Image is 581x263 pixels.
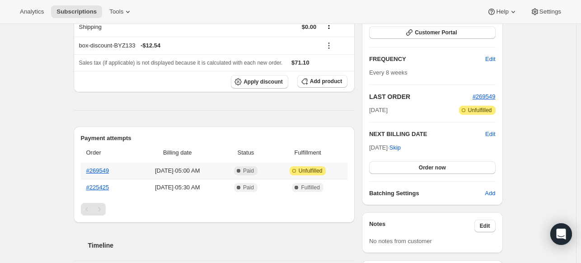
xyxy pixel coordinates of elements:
span: Apply discount [244,78,283,85]
span: Add product [310,78,342,85]
span: [DATE] · 05:30 AM [137,183,218,192]
h2: NEXT BILLING DATE [369,130,485,139]
a: #269549 [473,93,496,100]
button: Add product [297,75,347,88]
span: No notes from customer [369,238,432,244]
button: Subscriptions [51,5,102,18]
h2: FREQUENCY [369,55,485,64]
span: Unfulfilled [299,167,323,174]
div: Open Intercom Messenger [550,223,572,245]
button: Edit [474,220,496,232]
button: Customer Portal [369,26,495,39]
span: Every 8 weeks [369,69,408,76]
button: Add [479,186,501,201]
span: Unfulfilled [468,107,492,114]
button: Order now [369,161,495,174]
span: Edit [485,55,495,64]
div: box-discount-BYZ133 [79,41,317,50]
button: Settings [525,5,567,18]
span: Customer Portal [415,29,457,36]
button: #269549 [473,92,496,101]
button: Analytics [14,5,49,18]
span: Add [485,189,495,198]
h2: Payment attempts [81,134,348,143]
span: Settings [539,8,561,15]
span: Fulfillment [273,148,342,157]
button: Apply discount [231,75,288,89]
button: Help [482,5,523,18]
h3: Notes [369,220,474,232]
span: Help [496,8,508,15]
span: Analytics [20,8,44,15]
span: Subscriptions [56,8,97,15]
button: Tools [104,5,138,18]
span: Order now [419,164,446,171]
th: Shipping [74,17,173,37]
span: Status [224,148,268,157]
th: Order [81,143,134,163]
span: [DATE] [369,106,388,115]
button: Edit [480,52,501,66]
h2: LAST ORDER [369,92,473,101]
button: Edit [485,130,495,139]
span: - $12.54 [141,41,160,50]
h6: Batching Settings [369,189,485,198]
span: Skip [389,143,401,152]
span: $0.00 [302,23,317,30]
button: Skip [384,141,406,155]
span: Tools [109,8,123,15]
span: Billing date [137,148,218,157]
span: [DATE] · 05:00 AM [137,166,218,175]
h2: Timeline [88,241,355,250]
button: Shipping actions [322,21,336,31]
span: $71.10 [291,59,309,66]
span: Fulfilled [301,184,319,191]
span: Sales tax (if applicable) is not displayed because it is calculated with each new order. [79,60,283,66]
span: Paid [243,167,254,174]
a: #225425 [86,184,109,191]
span: Paid [243,184,254,191]
span: Edit [480,222,490,230]
span: [DATE] · [369,144,401,151]
a: #269549 [86,167,109,174]
nav: Pagination [81,203,348,216]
